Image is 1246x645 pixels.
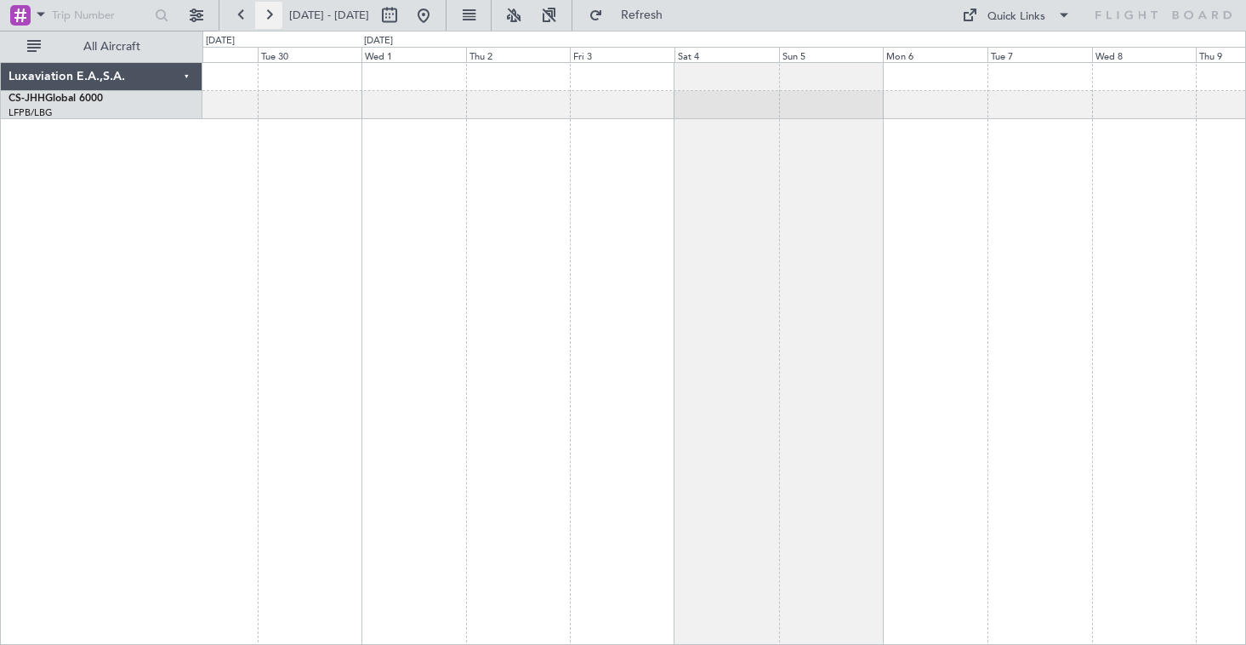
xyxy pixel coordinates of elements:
a: LFPB/LBG [9,106,53,119]
div: Tue 7 [987,47,1092,62]
div: Mon 6 [883,47,987,62]
div: Fri 3 [570,47,674,62]
div: Mon 29 [153,47,258,62]
span: Refresh [606,9,678,21]
input: Trip Number [52,3,150,28]
div: Sat 4 [674,47,779,62]
div: Wed 1 [361,47,466,62]
div: [DATE] [206,34,235,49]
button: Quick Links [953,2,1079,29]
div: Wed 8 [1092,47,1197,62]
span: CS-JHH [9,94,45,104]
div: Tue 30 [258,47,362,62]
span: All Aircraft [44,41,179,53]
button: Refresh [581,2,683,29]
div: Quick Links [987,9,1045,26]
button: All Aircraft [19,33,185,60]
a: CS-JHHGlobal 6000 [9,94,103,104]
div: [DATE] [364,34,393,49]
span: [DATE] - [DATE] [289,8,369,23]
div: Thu 2 [466,47,571,62]
div: Sun 5 [779,47,884,62]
